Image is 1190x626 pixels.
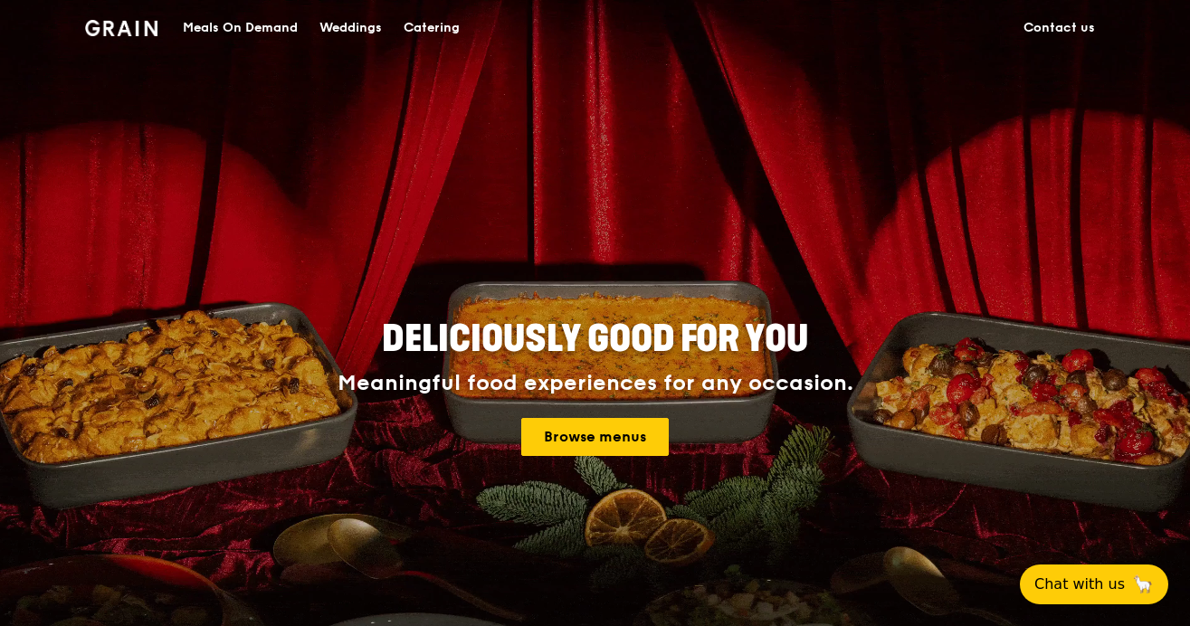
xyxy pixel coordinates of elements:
[1020,564,1168,604] button: Chat with us🦙
[1132,574,1154,595] span: 🦙
[270,371,921,396] div: Meaningful food experiences for any occasion.
[183,1,298,55] div: Meals On Demand
[382,318,808,361] span: Deliciously good for you
[404,1,460,55] div: Catering
[521,418,669,456] a: Browse menus
[319,1,382,55] div: Weddings
[309,1,393,55] a: Weddings
[393,1,471,55] a: Catering
[1013,1,1106,55] a: Contact us
[85,20,158,36] img: Grain
[1034,574,1125,595] span: Chat with us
